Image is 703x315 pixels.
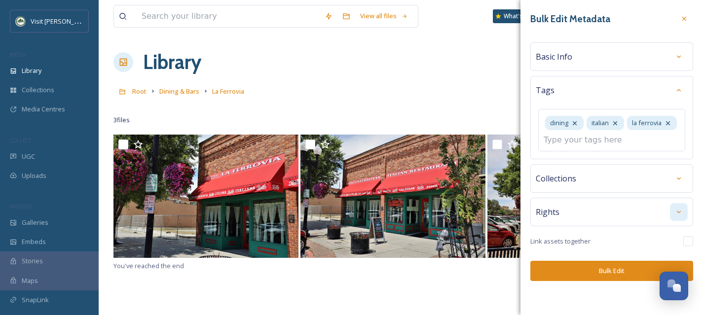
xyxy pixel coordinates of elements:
a: What's New [493,9,542,23]
span: Maps [22,276,38,285]
span: Galleries [22,218,48,227]
a: Root [132,85,147,97]
span: Link assets together [530,237,591,246]
img: la-ferrovia-exterior (1).JPG [487,135,672,258]
a: La Ferrovia [212,85,244,97]
span: Rights [536,206,559,218]
span: Uploads [22,171,46,180]
span: Root [132,87,147,96]
span: Basic Info [536,51,572,63]
input: Search your library [137,5,320,27]
img: la-ferrovia-exterior.JPG [113,135,298,258]
span: Dining & Bars [159,87,199,96]
span: You've reached the end [113,261,184,270]
span: Collections [536,173,576,184]
button: Open Chat [660,272,688,300]
span: Collections [22,85,54,95]
span: WIDGETS [10,203,33,210]
a: View all files [355,6,413,26]
img: Unknown.png [16,16,26,26]
span: Visit [PERSON_NAME] [31,16,93,26]
img: la-ferrovia-exterior (2).JPG [300,135,485,258]
span: Tags [536,84,555,96]
span: italian [592,118,609,128]
span: Library [22,66,41,75]
button: Bulk Edit [530,261,693,281]
span: dining [550,118,568,128]
span: MEDIA [10,51,27,58]
span: COLLECT [10,137,31,144]
span: UGC [22,152,35,161]
a: Dining & Bars [159,85,199,97]
h3: Bulk Edit Metadata [530,12,610,26]
span: SnapLink [22,295,49,305]
span: 3 file s [113,115,130,125]
input: Type your tags here [544,134,642,146]
span: Stories [22,256,43,266]
span: la ferrovia [632,118,662,128]
span: La Ferrovia [212,87,244,96]
span: Embeds [22,237,46,246]
a: Library [143,47,201,77]
span: Media Centres [22,105,65,114]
